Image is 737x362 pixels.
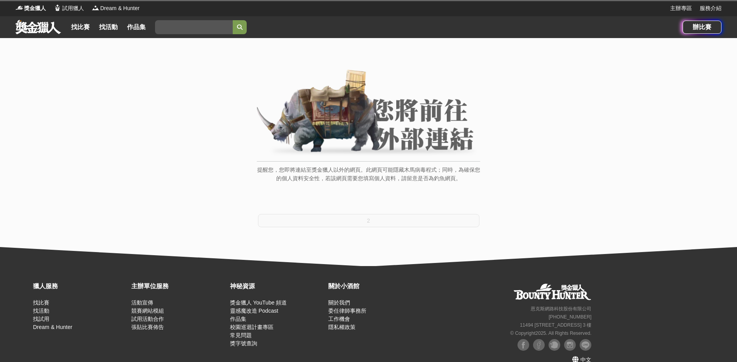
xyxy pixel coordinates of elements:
small: © Copyright 2025 . All Rights Reserved. [510,331,591,336]
div: 主辦單位服務 [131,282,226,291]
img: Facebook [533,339,545,351]
span: Dream & Hunter [100,4,139,12]
a: 作品集 [230,316,246,322]
a: 找活動 [33,308,49,314]
img: Logo [54,4,61,12]
a: LogoDream & Hunter [92,4,139,12]
img: Logo [92,4,99,12]
a: 競賽網站模組 [131,308,164,314]
a: 工作機會 [328,316,350,322]
img: Plurk [549,339,560,351]
a: 找比賽 [68,22,93,33]
a: 辦比賽 [683,21,721,34]
a: 找比賽 [33,299,49,306]
a: 找試用 [33,316,49,322]
div: 神秘資源 [230,282,324,291]
a: 張貼比賽佈告 [131,324,164,330]
div: 關於小酒館 [328,282,423,291]
a: 活動宣傳 [131,299,153,306]
span: 試用獵人 [62,4,84,12]
a: 隱私權政策 [328,324,355,330]
small: 11494 [STREET_ADDRESS] 3 樓 [520,322,591,328]
a: 關於我們 [328,299,350,306]
a: 委任律師事務所 [328,308,366,314]
a: 靈感魔改造 Podcast [230,308,278,314]
button: 2 [258,214,479,227]
img: Facebook [517,339,529,351]
a: Logo試用獵人 [54,4,84,12]
a: Dream & Hunter [33,324,72,330]
a: 校園巡迴計畫專區 [230,324,274,330]
a: 試用活動合作 [131,316,164,322]
span: 獎金獵人 [24,4,46,12]
img: Logo [16,4,23,12]
div: 獵人服務 [33,282,127,291]
img: External Link Banner [257,70,480,157]
p: 提醒您，您即將連結至獎金獵人以外的網頁。此網頁可能隱藏木馬病毒程式；同時，為確保您的個人資料安全性，若該網頁需要您填寫個人資料，請留意是否為釣魚網頁。 [257,165,480,191]
a: 主辦專區 [670,4,692,12]
a: 獎字號查詢 [230,340,257,346]
small: [PHONE_NUMBER] [549,314,591,320]
a: 常見問題 [230,332,252,338]
small: 恩克斯網路科技股份有限公司 [531,306,591,312]
a: 服務介紹 [700,4,721,12]
img: Instagram [564,339,576,351]
a: Logo獎金獵人 [16,4,46,12]
img: LINE [580,339,591,351]
a: 獎金獵人 YouTube 頻道 [230,299,287,306]
a: 找活動 [96,22,121,33]
a: 作品集 [124,22,149,33]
